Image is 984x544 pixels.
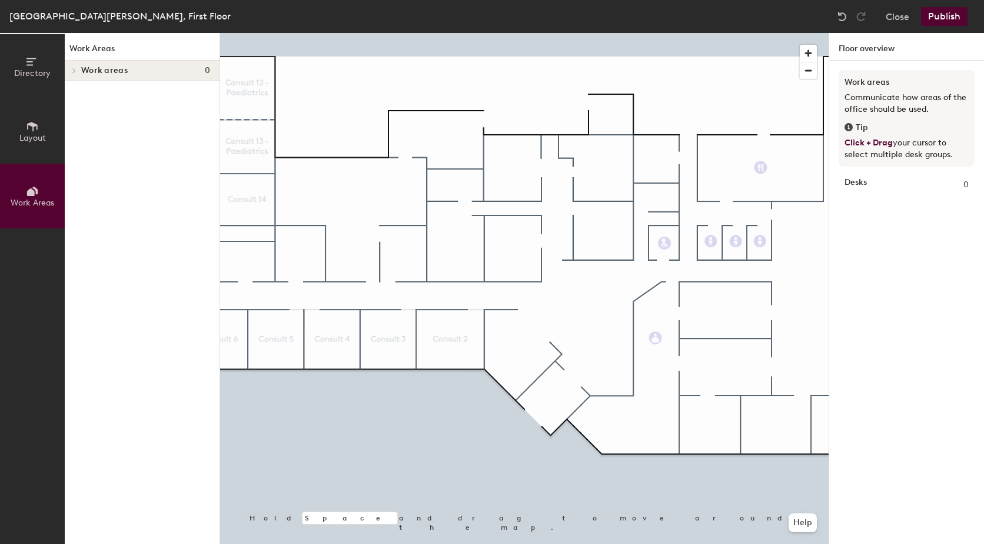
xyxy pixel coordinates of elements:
span: Layout [19,133,46,143]
button: Help [789,513,817,532]
span: Click + Drag [845,138,893,148]
h3: Work areas [845,76,969,89]
div: [GEOGRAPHIC_DATA][PERSON_NAME], First Floor [9,9,231,24]
button: Close [886,7,909,26]
button: Publish [921,7,968,26]
img: Undo [836,11,848,22]
p: Communicate how areas of the office should be used. [845,92,969,115]
span: Directory [14,68,51,78]
strong: Desks [845,178,867,191]
span: 0 [205,66,210,75]
span: Work Areas [11,198,54,208]
p: your cursor to select multiple desk groups. [845,137,969,161]
span: 0 [963,178,969,191]
div: Tip [845,121,969,134]
h1: Floor overview [829,33,984,61]
img: Redo [855,11,867,22]
h1: Work Areas [65,42,220,61]
span: Work areas [81,66,128,75]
